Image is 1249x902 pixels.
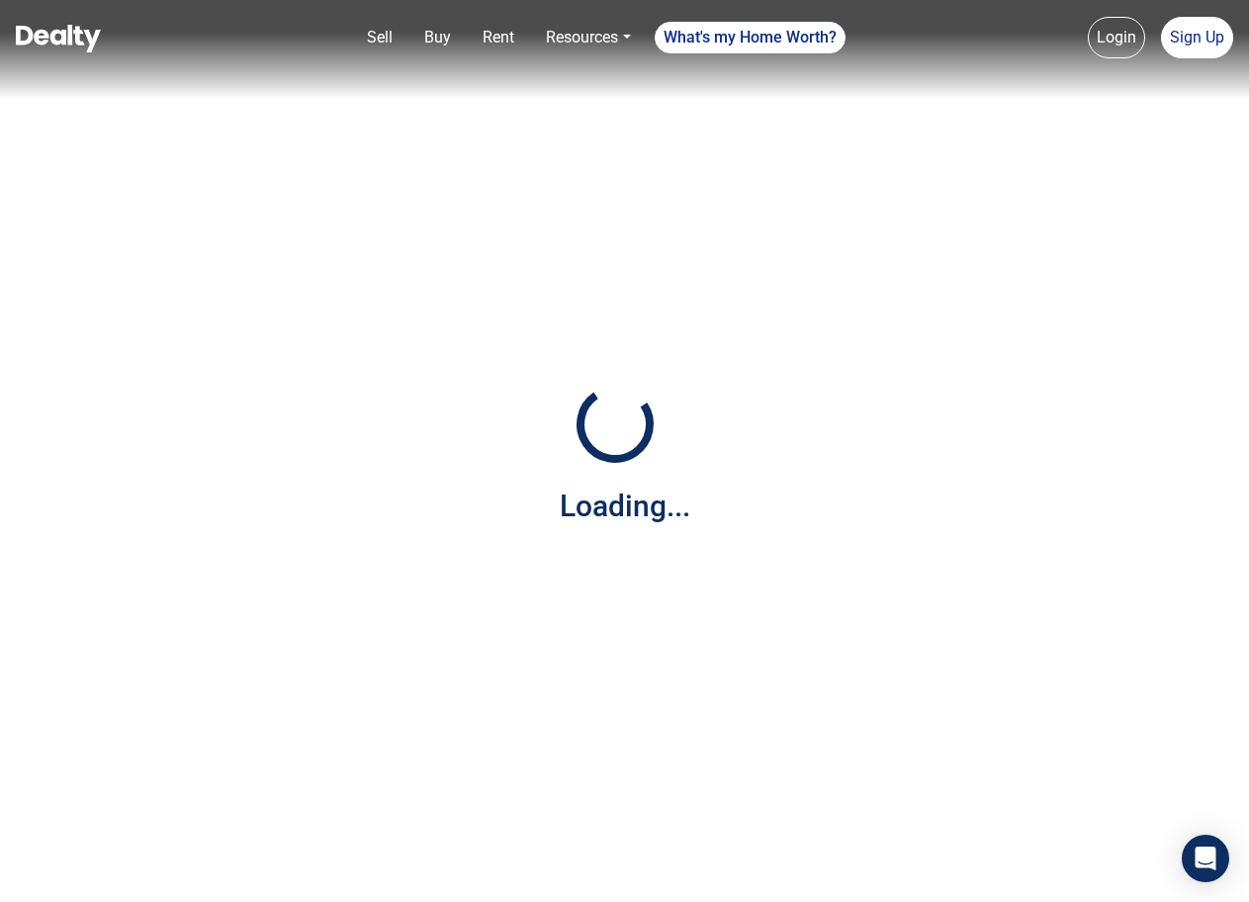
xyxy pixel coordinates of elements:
[1182,835,1229,882] div: Open Intercom Messenger
[16,25,101,52] img: Dealty - Buy, Sell & Rent Homes
[560,484,690,528] div: Loading...
[538,18,638,57] a: Resources
[1088,17,1145,58] a: Login
[1161,17,1233,58] a: Sign Up
[416,18,459,57] a: Buy
[655,22,846,53] a: What's my Home Worth?
[10,843,69,902] iframe: BigID CMP Widget
[359,18,401,57] a: Sell
[475,18,522,57] a: Rent
[566,375,665,474] img: Loading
